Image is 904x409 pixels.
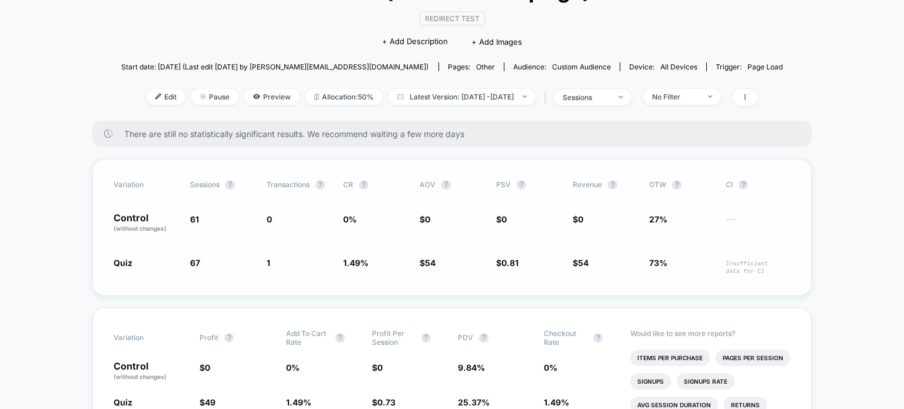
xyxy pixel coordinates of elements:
span: 1 [267,258,270,268]
span: 0 [267,214,272,224]
span: 0 [205,363,210,373]
span: + Add Images [471,37,522,46]
span: Device: [620,62,706,71]
span: Preview [244,89,300,105]
span: $ [200,363,210,373]
span: 0 [377,363,383,373]
div: Trigger: [716,62,783,71]
img: end [708,95,712,98]
span: $ [372,397,395,407]
span: Sessions [190,180,220,189]
span: Variation [114,329,178,347]
span: PSV [496,180,511,189]
div: No Filter [652,92,699,101]
span: Allocation: 50% [305,89,383,105]
span: all devices [660,62,697,71]
img: calendar [397,94,404,99]
span: Redirect Test [420,12,485,25]
span: --- [726,216,790,233]
li: Pages Per Session [716,350,790,366]
span: Checkout Rate [544,329,587,347]
button: ? [672,180,682,189]
span: | [541,89,554,106]
span: Variation [114,180,178,189]
button: ? [225,180,235,189]
div: Pages: [448,62,495,71]
p: Would like to see more reports? [630,329,791,338]
li: Signups Rate [677,373,734,390]
span: $ [496,258,519,268]
img: end [200,94,206,99]
span: Custom Audience [552,62,611,71]
span: Profit [200,333,218,342]
span: AOV [420,180,436,189]
span: (without changes) [114,225,167,232]
span: Page Load [747,62,783,71]
span: 61 [190,214,199,224]
span: 27% [649,214,667,224]
span: $ [200,397,215,407]
div: sessions [563,93,610,102]
span: other [476,62,495,71]
span: 0 % [343,214,357,224]
span: $ [372,363,383,373]
span: Edit [147,89,185,105]
span: $ [573,258,589,268]
span: CI [726,180,790,189]
span: 25.37 % [458,397,490,407]
span: 1.49 % [544,397,569,407]
span: 0 % [544,363,557,373]
li: Signups [630,373,671,390]
span: 1.49 % [343,258,368,268]
button: ? [359,180,368,189]
span: Profit Per Session [372,329,416,347]
span: 0 [425,214,430,224]
span: 73% [649,258,667,268]
span: $ [573,214,583,224]
img: end [619,96,623,98]
span: 0 % [286,363,300,373]
span: $ [420,258,436,268]
span: $ [496,214,507,224]
img: rebalance [314,94,319,100]
p: Control [114,361,188,381]
span: 0 [501,214,507,224]
span: OTW [649,180,714,189]
span: Insufficient data for CI [726,260,790,275]
button: ? [441,180,451,189]
span: CR [343,180,353,189]
button: ? [517,180,526,189]
span: Add To Cart Rate [286,329,330,347]
span: 0.81 [501,258,519,268]
div: Audience: [513,62,611,71]
button: ? [608,180,617,189]
p: Control [114,213,178,233]
span: 67 [190,258,200,268]
button: ? [335,333,345,343]
span: + Add Description [382,36,448,48]
img: end [523,95,527,98]
span: Quiz [114,258,132,268]
span: Latest Version: [DATE] - [DATE] [388,89,536,105]
span: Quiz [114,397,132,407]
span: 54 [578,258,589,268]
button: ? [593,333,603,343]
button: ? [224,333,234,343]
span: 0.73 [377,397,395,407]
span: PDV [458,333,473,342]
span: 1.49 % [286,397,311,407]
button: ? [315,180,325,189]
li: Items Per Purchase [630,350,710,366]
span: Transactions [267,180,310,189]
button: ? [739,180,748,189]
span: Revenue [573,180,602,189]
span: 49 [205,397,215,407]
span: Pause [191,89,238,105]
button: ? [479,333,488,343]
span: 54 [425,258,436,268]
button: ? [421,333,431,343]
img: edit [155,94,161,99]
span: Start date: [DATE] (Last edit [DATE] by [PERSON_NAME][EMAIL_ADDRESS][DOMAIN_NAME]) [121,62,428,71]
span: (without changes) [114,373,167,380]
span: 0 [578,214,583,224]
